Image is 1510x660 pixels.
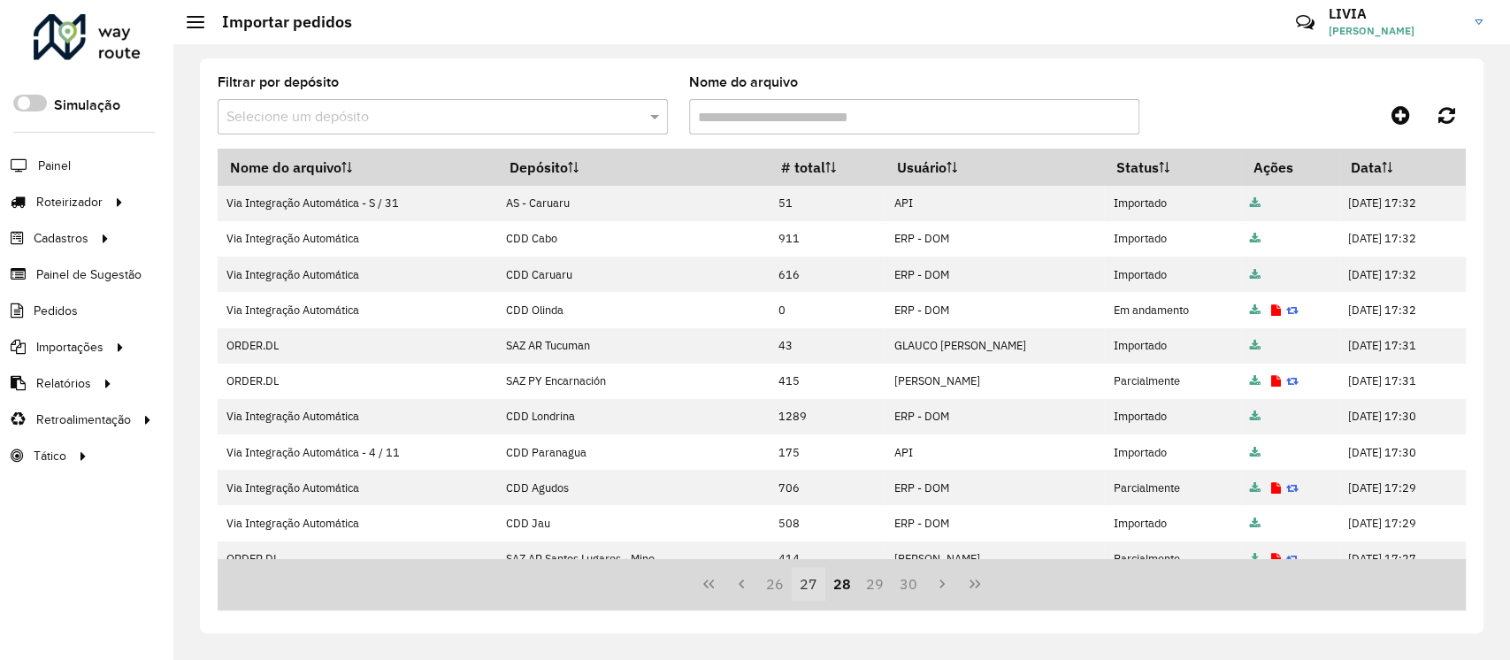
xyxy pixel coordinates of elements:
[1286,551,1299,566] a: Reimportar
[218,149,497,186] th: Nome do arquivo
[54,95,120,116] label: Simulação
[497,505,770,541] td: CDD Jau
[770,149,885,186] th: # total
[770,186,885,221] td: 51
[1104,541,1241,577] td: Parcialmente
[218,434,497,470] td: Via Integração Automática - 4 / 11
[858,567,892,601] button: 29
[725,567,759,601] button: Previous Page
[497,470,770,505] td: CDD Agudos
[770,364,885,399] td: 415
[204,12,352,32] h2: Importar pedidos
[958,567,992,601] button: Last Page
[1339,364,1466,399] td: [DATE] 17:31
[1286,373,1299,388] a: Reimportar
[497,221,770,257] td: CDD Cabo
[1339,434,1466,470] td: [DATE] 17:30
[1104,399,1241,434] td: Importado
[1104,221,1241,257] td: Importado
[1339,328,1466,364] td: [DATE] 17:31
[770,221,885,257] td: 911
[36,338,103,357] span: Importações
[1339,505,1466,541] td: [DATE] 17:29
[1104,434,1241,470] td: Importado
[885,434,1104,470] td: API
[1271,373,1281,388] a: Exibir log de erros
[497,399,770,434] td: CDD Londrina
[689,72,798,93] label: Nome do arquivo
[1104,328,1241,364] td: Importado
[1286,4,1324,42] a: Contato Rápido
[885,541,1104,577] td: [PERSON_NAME]
[770,399,885,434] td: 1289
[36,265,142,284] span: Painel de Sugestão
[497,328,770,364] td: SAZ AR Tucuman
[1250,338,1261,353] a: Arquivo completo
[792,567,825,601] button: 27
[1250,409,1261,424] a: Arquivo completo
[218,505,497,541] td: Via Integração Automática
[218,257,497,292] td: Via Integração Automática
[1250,196,1261,211] a: Arquivo completo
[34,447,66,465] span: Tático
[1339,186,1466,221] td: [DATE] 17:32
[925,567,959,601] button: Next Page
[1271,303,1281,318] a: Exibir log de erros
[1241,149,1339,186] th: Ações
[1339,541,1466,577] td: [DATE] 17:27
[1104,364,1241,399] td: Parcialmente
[1271,480,1281,495] a: Exibir log de erros
[885,505,1104,541] td: ERP - DOM
[770,328,885,364] td: 43
[1104,257,1241,292] td: Importado
[885,292,1104,327] td: ERP - DOM
[825,567,859,601] button: 28
[1286,303,1299,318] a: Reimportar
[770,505,885,541] td: 508
[770,292,885,327] td: 0
[36,411,131,429] span: Retroalimentação
[758,567,792,601] button: 26
[885,399,1104,434] td: ERP - DOM
[218,364,497,399] td: ORDER.DL
[218,72,339,93] label: Filtrar por depósito
[770,541,885,577] td: 414
[218,541,497,577] td: ORDER.DL
[34,229,88,248] span: Cadastros
[1339,399,1466,434] td: [DATE] 17:30
[38,157,71,175] span: Painel
[892,567,925,601] button: 30
[1271,551,1281,566] a: Exibir log de erros
[497,434,770,470] td: CDD Paranagua
[885,470,1104,505] td: ERP - DOM
[1250,267,1261,282] a: Arquivo completo
[1339,470,1466,505] td: [DATE] 17:29
[885,186,1104,221] td: API
[885,221,1104,257] td: ERP - DOM
[34,302,78,320] span: Pedidos
[1250,303,1261,318] a: Arquivo completo
[1250,480,1261,495] a: Arquivo completo
[1329,5,1461,22] h3: LIVIA
[770,434,885,470] td: 175
[1104,505,1241,541] td: Importado
[497,186,770,221] td: AS - Caruaru
[1104,186,1241,221] td: Importado
[1250,445,1261,460] a: Arquivo completo
[1104,470,1241,505] td: Parcialmente
[218,292,497,327] td: Via Integração Automática
[1104,149,1241,186] th: Status
[1339,221,1466,257] td: [DATE] 17:32
[1250,516,1261,531] a: Arquivo completo
[36,193,103,211] span: Roteirizador
[770,470,885,505] td: 706
[1104,292,1241,327] td: Em andamento
[692,567,725,601] button: First Page
[885,149,1104,186] th: Usuário
[497,292,770,327] td: CDD Olinda
[885,257,1104,292] td: ERP - DOM
[497,364,770,399] td: SAZ PY Encarnación
[1250,373,1261,388] a: Arquivo completo
[1339,257,1466,292] td: [DATE] 17:32
[1339,292,1466,327] td: [DATE] 17:32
